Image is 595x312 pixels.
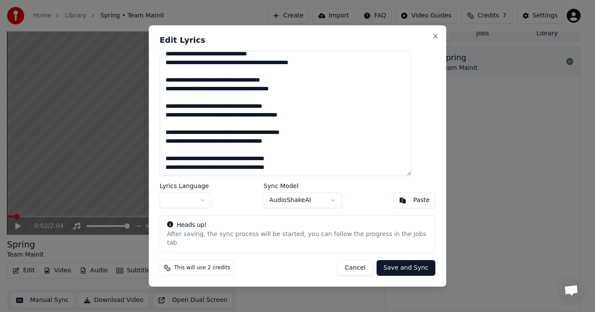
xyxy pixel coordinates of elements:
[394,192,436,208] button: Paste
[264,183,342,189] label: Sync Model
[338,260,373,276] button: Cancel
[167,221,428,230] div: Heads up!
[160,183,212,189] label: Lyrics Language
[376,260,435,276] button: Save and Sync
[160,36,436,44] h2: Edit Lyrics
[413,196,430,205] div: Paste
[174,264,230,271] span: This will use 2 credits
[167,230,428,248] div: After saving, the sync process will be started, you can follow the progress in the Jobs tab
